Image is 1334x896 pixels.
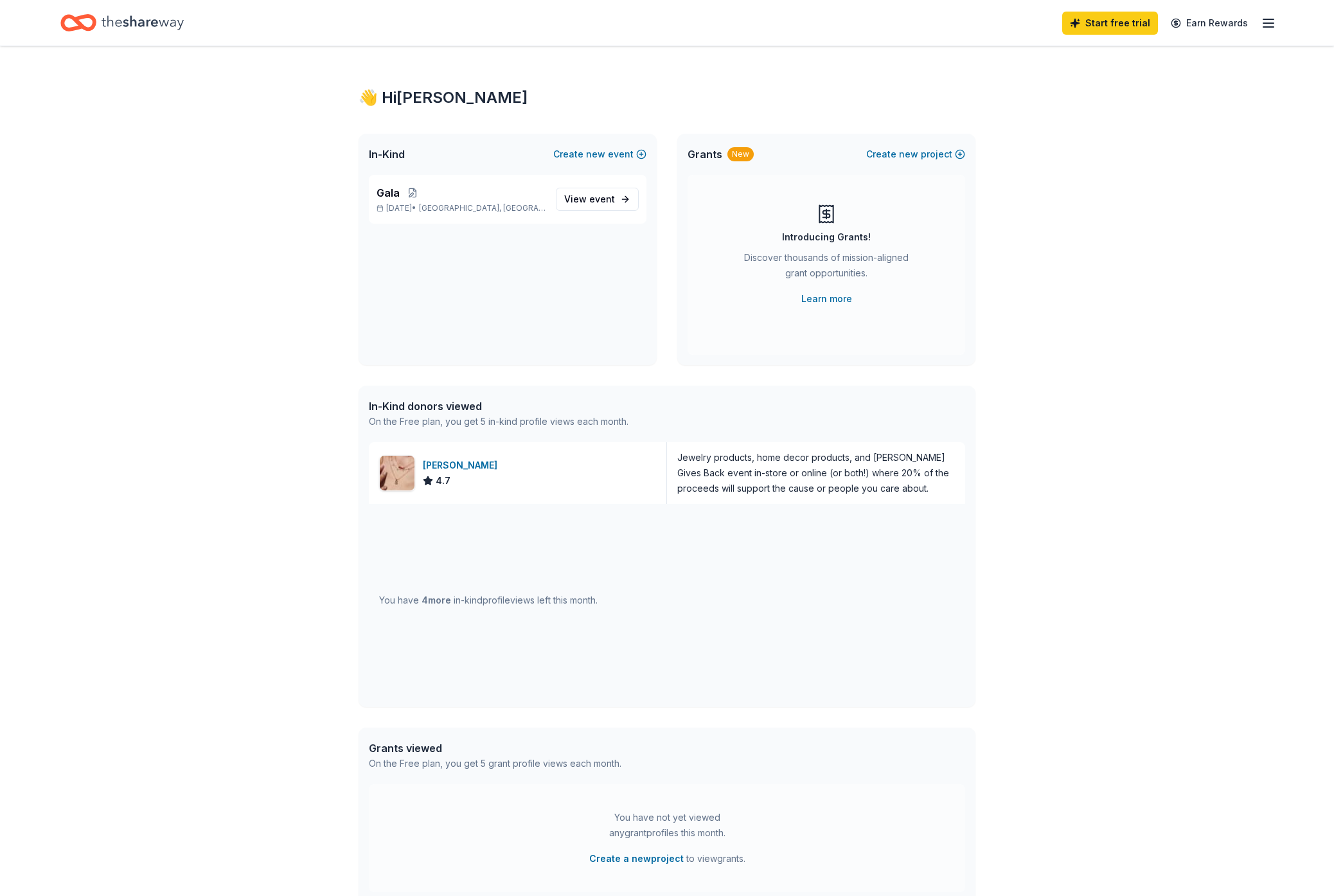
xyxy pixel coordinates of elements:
[369,399,628,414] div: In-Kind donors viewed
[423,458,502,473] div: [PERSON_NAME]
[677,450,955,496] div: Jewelry products, home decor products, and [PERSON_NAME] Gives Back event in-store or online (or ...
[369,740,621,756] div: Grants viewed
[60,8,184,38] a: Home
[688,147,722,162] span: Grants
[556,188,639,211] a: View event
[422,595,451,605] span: 4 more
[727,147,754,161] div: New
[739,250,914,286] div: Discover thousands of mission-aligned grant opportunities.
[380,456,414,490] img: Image for Kendra Scott
[369,414,628,429] div: On the Free plan, you get 5 in-kind profile views each month.
[589,193,615,204] span: event
[899,147,918,162] span: new
[369,147,405,162] span: In-Kind
[589,851,745,866] span: to view grants .
[1163,12,1256,35] a: Earn Rewards
[359,87,975,108] div: 👋 Hi [PERSON_NAME]
[436,473,450,488] span: 4.7
[379,593,598,608] div: You have in-kind profile views left this month.
[801,291,852,307] a: Learn more
[587,810,747,841] div: You have not yet viewed any grant profiles this month.
[553,147,646,162] button: Createnewevent
[1062,12,1158,35] a: Start free trial
[377,203,546,213] p: [DATE] •
[564,192,615,207] span: View
[866,147,965,162] button: Createnewproject
[782,229,871,245] div: Introducing Grants!
[586,147,605,162] span: new
[369,756,621,771] div: On the Free plan, you get 5 grant profile views each month.
[419,203,546,213] span: [GEOGRAPHIC_DATA], [GEOGRAPHIC_DATA]
[377,185,400,201] span: Gala
[589,851,684,866] button: Create a newproject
